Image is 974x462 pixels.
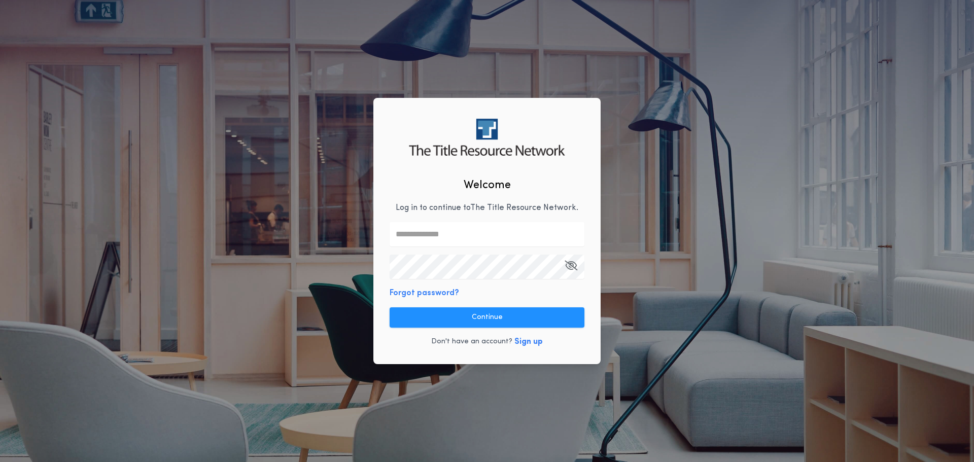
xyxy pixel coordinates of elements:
p: Don't have an account? [431,337,512,347]
button: Forgot password? [390,287,459,299]
button: Continue [390,307,584,328]
img: logo [409,119,565,156]
p: Log in to continue to The Title Resource Network . [396,202,578,214]
button: Sign up [514,336,543,348]
h2: Welcome [464,177,511,194]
